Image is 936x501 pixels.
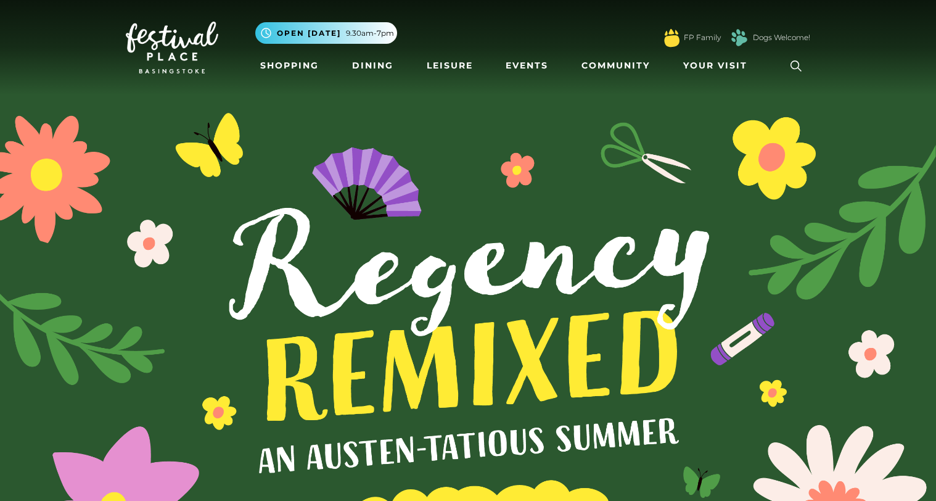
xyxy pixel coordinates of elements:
button: Open [DATE] 9.30am-7pm [255,22,397,44]
span: Open [DATE] [277,28,341,39]
a: Your Visit [678,54,758,77]
img: Festival Place Logo [126,22,218,73]
a: Events [501,54,553,77]
span: 9.30am-7pm [346,28,394,39]
a: Community [577,54,655,77]
a: FP Family [684,32,721,43]
a: Leisure [422,54,478,77]
a: Dogs Welcome! [753,32,810,43]
a: Dining [347,54,398,77]
span: Your Visit [683,59,747,72]
a: Shopping [255,54,324,77]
